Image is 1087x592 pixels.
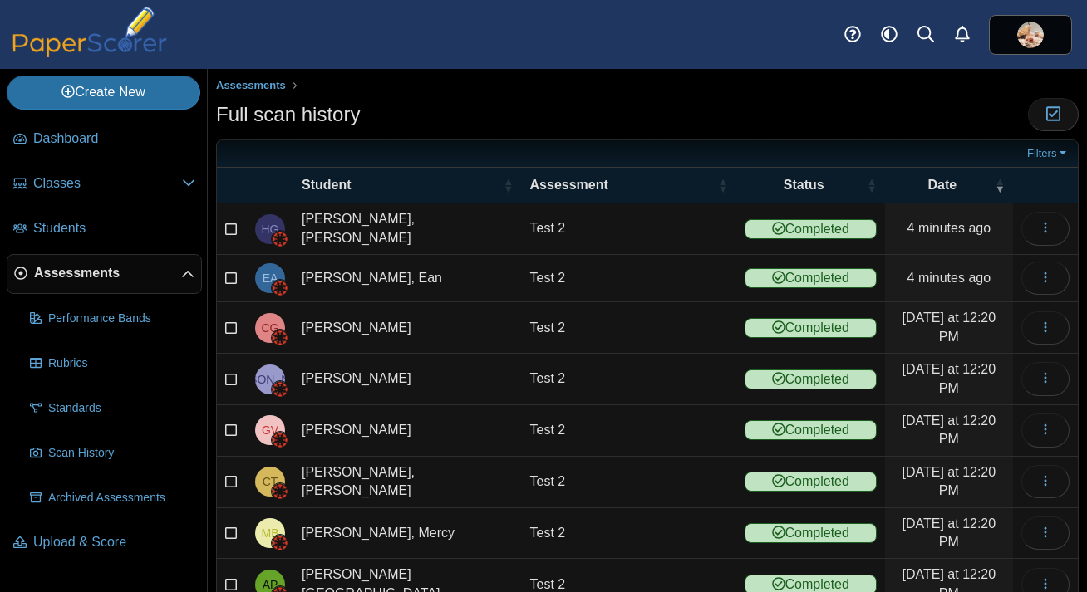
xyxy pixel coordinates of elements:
a: Assessments [7,254,202,294]
a: Classes [7,164,202,204]
span: Completed [745,318,877,338]
span: Status [745,176,863,194]
span: Completed [745,523,877,543]
a: Test 2 [522,302,736,353]
img: canvas-logo.png [272,381,288,398]
a: Standards [23,389,202,428]
a: Assessments [212,76,290,96]
span: Rubrics [48,355,195,372]
span: Jaylea Allen [222,374,317,385]
span: Upload & Score [33,533,195,551]
a: Test 2 [522,354,736,404]
span: Completed [745,472,877,492]
a: Archived Assessments [23,478,202,518]
a: Create New [7,76,200,109]
a: Test 2 [522,405,736,456]
span: Assessments [216,79,286,91]
a: Test 2 [522,457,736,507]
span: Student : Activate to sort [504,177,514,193]
span: Coleman Gieselman [262,322,279,334]
time: Oct 13, 2025 at 3:40 PM [907,221,991,235]
a: Test 2 [522,508,736,559]
a: Rubrics [23,344,202,384]
td: [PERSON_NAME] [293,302,522,354]
img: canvas-logo.png [272,231,288,247]
span: Date : Activate to remove sorting [995,177,1005,193]
span: Standards [48,400,195,417]
time: Oct 10, 2025 at 12:20 PM [903,465,996,497]
img: ps.oLgnKPhjOwC9RkPp [1017,22,1044,48]
img: canvas-logo.png [272,330,288,346]
img: canvas-logo.png [272,483,288,500]
span: Dashboard [33,130,195,148]
a: Test 2 [522,255,736,301]
a: PaperScorer [7,46,173,60]
td: [PERSON_NAME], [PERSON_NAME] [293,203,522,255]
span: Ean Anderson [263,272,278,284]
span: Jodie Wiggins [1017,22,1044,48]
td: [PERSON_NAME] [293,405,522,457]
span: Completed [745,369,877,389]
a: Performance Bands [23,299,202,339]
span: Archived Assessments [48,490,195,506]
span: Mercy Burkett Dearhamer [262,527,279,539]
span: Classes [33,174,182,193]
span: Performance Bands [48,311,195,327]
td: [PERSON_NAME], Ean [293,255,522,302]
h1: Full scan history [216,100,360,129]
span: Scan History [48,445,195,462]
time: Oct 10, 2025 at 12:20 PM [903,311,996,343]
td: [PERSON_NAME], Mercy [293,508,522,560]
time: Oct 10, 2025 at 12:20 PM [903,413,996,446]
a: Scan History [23,433,202,473]
span: Student [302,176,500,194]
span: Date [893,176,991,194]
img: PaperScorer [7,7,173,57]
span: Assessments [34,264,181,282]
span: Status : Activate to sort [867,177,877,193]
a: Filters [1023,145,1074,162]
img: canvas-logo.png [272,535,288,551]
span: Assessment : Activate to sort [718,177,728,193]
span: Haylee Grace Alexander [262,223,279,235]
a: ps.oLgnKPhjOwC9RkPp [989,15,1072,55]
a: Dashboard [7,120,202,159]
img: canvas-logo.png [272,432,288,448]
span: Gabriel Vann [262,424,278,436]
span: Cooper Thurman [263,476,278,487]
span: Completed [745,268,877,288]
time: Oct 13, 2025 at 3:40 PM [907,271,991,285]
time: Oct 10, 2025 at 12:20 PM [903,516,996,549]
img: canvas-logo.png [272,280,288,296]
a: Upload & Score [7,523,202,563]
span: Students [33,219,195,237]
a: Students [7,209,202,249]
span: Austyn Peters [263,579,278,590]
span: Completed [745,219,877,239]
td: [PERSON_NAME] [293,354,522,405]
span: Completed [745,420,877,440]
span: Assessment [530,176,715,194]
a: Alerts [944,17,981,53]
a: Test 2 [522,203,736,254]
td: [PERSON_NAME], [PERSON_NAME] [293,457,522,508]
time: Oct 10, 2025 at 12:20 PM [903,362,996,394]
